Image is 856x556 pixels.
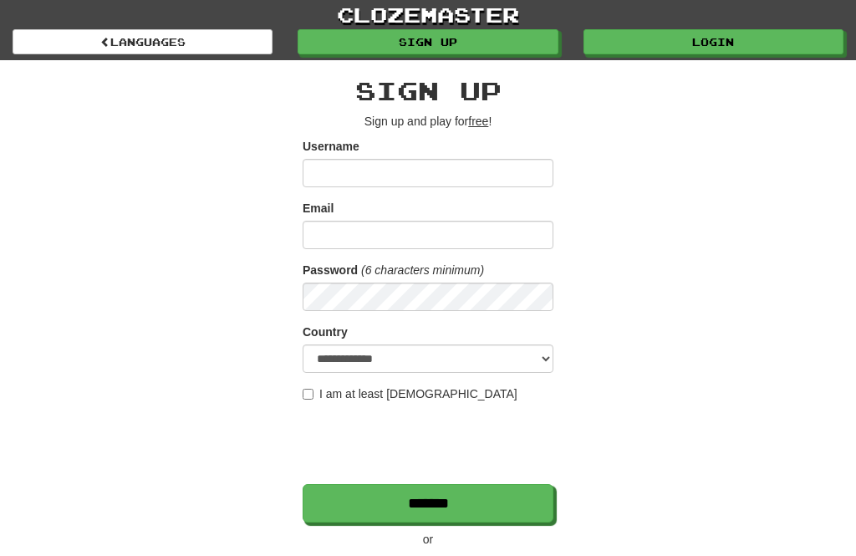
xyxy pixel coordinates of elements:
[298,29,558,54] a: Sign up
[303,262,358,278] label: Password
[468,115,488,128] u: free
[13,29,273,54] a: Languages
[303,138,359,155] label: Username
[303,200,334,217] label: Email
[361,263,484,277] em: (6 characters minimum)
[303,77,553,105] h2: Sign up
[303,389,313,400] input: I am at least [DEMOGRAPHIC_DATA]
[303,411,557,476] iframe: reCAPTCHA
[303,113,553,130] p: Sign up and play for !
[303,385,517,402] label: I am at least [DEMOGRAPHIC_DATA]
[583,29,843,54] a: Login
[303,324,348,340] label: Country
[303,531,553,548] p: or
